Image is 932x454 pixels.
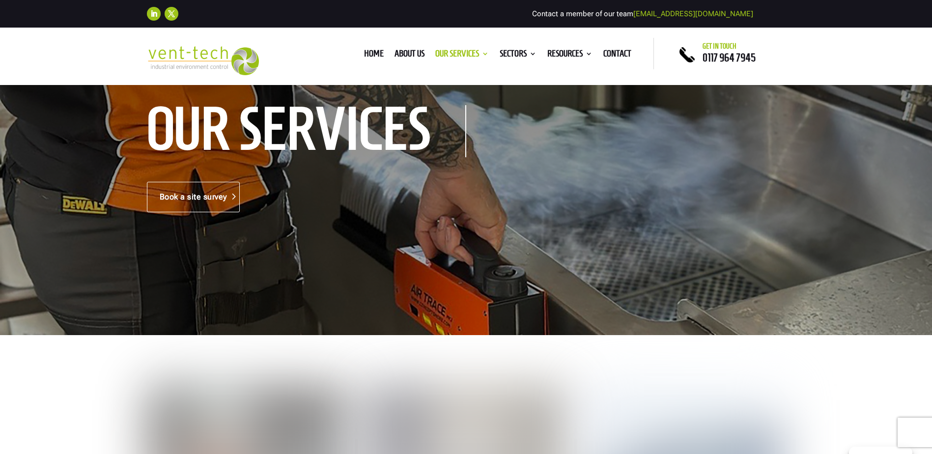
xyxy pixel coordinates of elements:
[532,9,753,18] span: Contact a member of our team
[147,7,161,21] a: Follow on LinkedIn
[603,50,631,61] a: Contact
[547,50,593,61] a: Resources
[435,50,489,61] a: Our Services
[703,52,756,63] a: 0117 964 7945
[633,9,753,18] a: [EMAIL_ADDRESS][DOMAIN_NAME]
[364,50,384,61] a: Home
[703,42,736,50] span: Get in touch
[147,46,259,75] img: 2023-09-27T08_35_16.549ZVENT-TECH---Clear-background
[147,105,466,157] h1: Our Services
[500,50,537,61] a: Sectors
[147,182,240,212] a: Book a site survey
[165,7,178,21] a: Follow on X
[395,50,424,61] a: About us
